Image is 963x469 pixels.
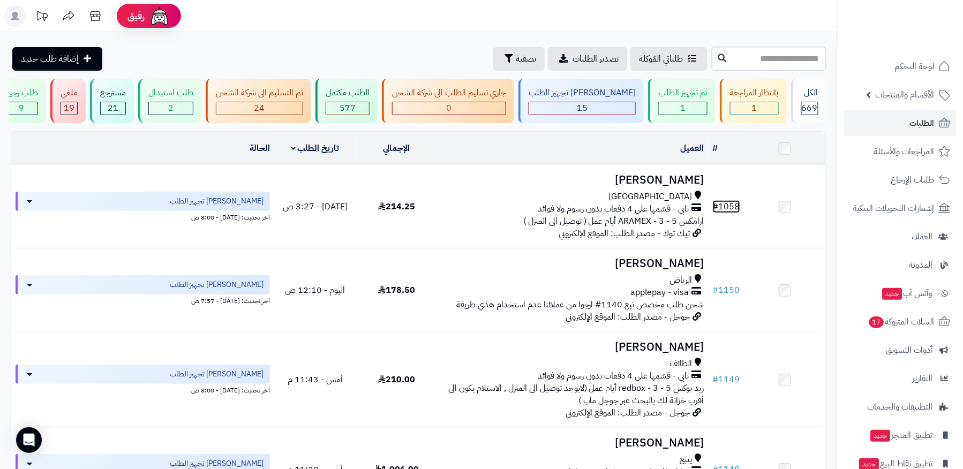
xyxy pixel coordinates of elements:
[631,286,689,299] span: applepay - visa
[886,343,933,358] span: أدوات التسويق
[870,428,933,443] span: تطبيق المتجر
[659,102,707,115] div: 1
[168,102,174,115] span: 2
[326,102,369,115] div: 577
[149,102,193,115] div: 2
[713,284,719,297] span: #
[630,47,708,71] a: طلباتي المُوكلة
[170,279,264,290] span: [PERSON_NAME] تجهيز الطلب
[559,227,690,240] span: تيك توك - مصدر الطلب: الموقع الإلكتروني
[844,139,957,164] a: المراجعات والأسئلة
[713,373,740,386] a: #1149
[844,224,957,249] a: العملاء
[882,286,933,301] span: وآتس آب
[680,453,693,466] span: ينبع
[890,16,953,39] img: logo-2.png
[283,200,348,213] span: [DATE] - 3:27 ص
[529,102,635,115] div: 15
[573,52,619,65] span: تصدير الطلبات
[170,196,264,207] span: [PERSON_NAME] تجهيز الطلب
[844,281,957,306] a: وآتس آبجديد
[108,102,118,115] span: 21
[844,366,957,391] a: التقارير
[48,79,88,123] a: ملغي 19
[639,52,683,65] span: طلباتي المُوكلة
[148,87,193,99] div: طلب استبدال
[910,116,935,131] span: الطلبات
[844,252,957,278] a: المدونة
[5,102,37,115] div: 9
[874,144,935,159] span: المراجعات والأسئلة
[326,87,370,99] div: الطلب مكتمل
[16,294,270,306] div: اخر تحديث: [DATE] - 7:57 ص
[913,371,933,386] span: التقارير
[285,284,345,297] span: اليوم - 12:10 ص
[516,79,646,123] a: [PERSON_NAME] تجهيز الطلب 15
[441,341,704,353] h3: [PERSON_NAME]
[149,5,170,27] img: ai-face.png
[801,87,818,99] div: الكل
[646,79,718,123] a: تم تجهيز الطلب 1
[100,87,126,99] div: مسترجع
[670,274,693,286] span: الرياض
[680,102,686,115] span: 1
[529,87,636,99] div: [PERSON_NAME] تجهيز الطلب
[844,195,957,221] a: إشعارات التحويلات البنكية
[868,399,933,414] span: التطبيقات والخدمات
[752,102,757,115] span: 1
[16,211,270,222] div: اخر تحديث: [DATE] - 8:00 ص
[16,384,270,395] div: اخر تحديث: [DATE] - 8:00 ص
[844,167,957,193] a: طلبات الإرجاع
[378,200,415,213] span: 214.25
[566,406,690,419] span: جوجل - مصدر الطلب: الموقع الإلكتروني
[869,316,885,329] span: 17
[883,288,902,300] span: جديد
[393,102,506,115] div: 0
[127,10,145,22] span: رفيق
[441,258,704,270] h3: [PERSON_NAME]
[844,54,957,79] a: لوحة التحكم
[88,79,136,123] a: مسترجع 21
[16,427,42,453] div: Open Intercom Messenger
[868,314,935,329] span: السلات المتروكة
[713,142,718,155] a: #
[170,458,264,469] span: [PERSON_NAME] تجهيز الطلب
[609,191,693,203] span: [GEOGRAPHIC_DATA]
[853,201,935,216] span: إشعارات التحويلات البنكية
[909,258,933,273] span: المدونة
[5,87,38,99] div: طلب رجيع
[844,110,957,136] a: الطلبات
[713,284,740,297] a: #1150
[713,200,740,213] a: #1058
[21,52,79,65] span: إضافة طلب جديد
[216,87,303,99] div: تم التسليم الى شركة الشحن
[340,102,356,115] span: 577
[844,394,957,420] a: التطبيقات والخدمات
[844,309,957,335] a: السلات المتروكة17
[670,358,693,370] span: الطائف
[895,59,935,74] span: لوحة التحكم
[713,373,719,386] span: #
[871,430,891,442] span: جديد
[28,5,55,29] a: تحديثات المنصة
[61,102,77,115] div: 19
[538,370,689,382] span: تابي - قسّمها على 4 دفعات بدون رسوم ولا فوائد
[912,229,933,244] span: العملاء
[313,79,380,123] a: الطلب مكتمل 577
[101,102,125,115] div: 21
[577,102,588,115] span: 15
[250,142,270,155] a: الحالة
[392,87,506,99] div: جاري تسليم الطلب الى شركة الشحن
[448,382,704,407] span: ريد بوكس redbox - 3 - 5 أيام عمل (لايوجد توصيل الى المنزل , الاستلام يكون الى أقرب خزانة لك بالبح...
[731,102,778,115] div: 1
[441,174,704,186] h3: [PERSON_NAME]
[681,142,704,155] a: العميل
[383,142,410,155] a: الإجمالي
[844,422,957,448] a: تطبيق المتجرجديد
[204,79,313,123] a: تم التسليم الى شركة الشحن 24
[730,87,779,99] div: بانتظار المراجعة
[713,200,719,213] span: #
[876,87,935,102] span: الأقسام والمنتجات
[170,369,264,380] span: [PERSON_NAME] تجهيز الطلب
[380,79,516,123] a: جاري تسليم الطلب الى شركة الشحن 0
